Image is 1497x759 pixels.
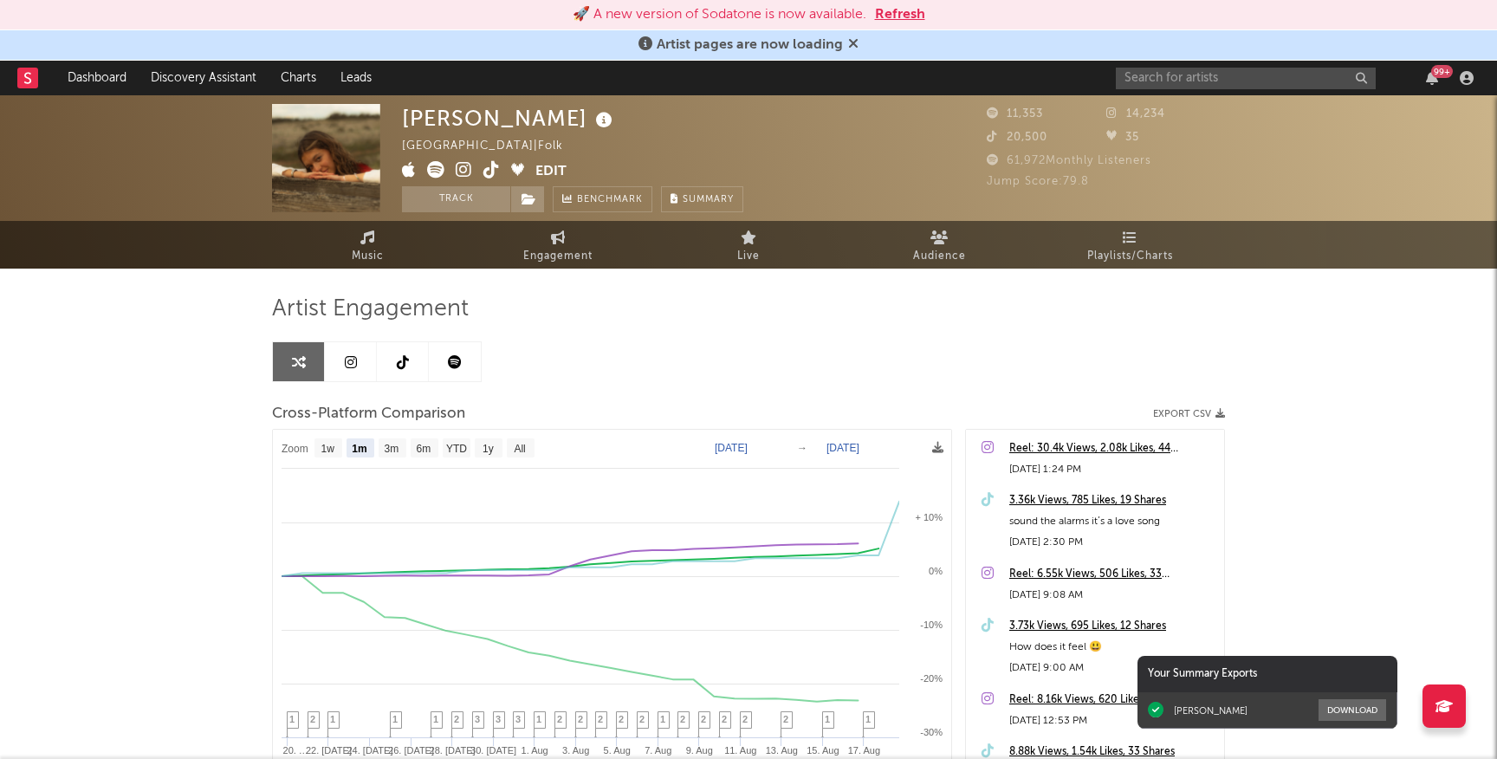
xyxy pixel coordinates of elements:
div: [GEOGRAPHIC_DATA] | Folk [402,136,603,157]
span: 1 [392,714,398,724]
text: 7. Aug [645,745,671,756]
div: 99 + [1431,65,1453,78]
span: 1 [660,714,665,724]
text: YTD [446,443,467,455]
button: 99+ [1426,71,1438,85]
span: Engagement [523,246,593,267]
span: 3 [515,714,521,724]
span: 11,353 [987,108,1043,120]
a: Playlists/Charts [1034,221,1225,269]
button: Summary [661,186,743,212]
text: 15. Aug [807,745,839,756]
div: [DATE] 9:08 AM [1009,585,1215,606]
a: Reel: 6.55k Views, 506 Likes, 33 Comments [1009,564,1215,585]
span: Artist Engagement [272,299,469,320]
div: 3.73k Views, 695 Likes, 12 Shares [1009,616,1215,637]
span: Dismiss [848,38,859,52]
div: [DATE] 9:00 AM [1009,658,1215,678]
text: 11. Aug [724,745,756,756]
span: Audience [913,246,966,267]
text: -20% [920,673,943,684]
text: 24. [DATE] [347,745,393,756]
span: 2 [310,714,315,724]
span: 1 [825,714,830,724]
button: Download [1319,699,1386,721]
text: Zoom [282,443,308,455]
button: Refresh [875,4,925,25]
button: Track [402,186,510,212]
span: 2 [783,714,788,724]
span: 14,234 [1106,108,1165,120]
span: 61,972 Monthly Listeners [987,155,1151,166]
a: Music [272,221,463,269]
a: Live [653,221,844,269]
span: 2 [578,714,583,724]
button: Edit [535,161,567,183]
text: 1y [483,443,494,455]
div: 🚀 A new version of Sodatone is now available. [573,4,866,25]
text: 3. Aug [562,745,589,756]
span: Summary [683,195,734,204]
a: Reel: 30.4k Views, 2.08k Likes, 44 Comments [1009,438,1215,459]
span: 2 [701,714,706,724]
span: Music [352,246,384,267]
span: 2 [557,714,562,724]
a: Charts [269,61,328,95]
text: 9. Aug [686,745,713,756]
text: + 10% [916,512,943,522]
span: 2 [639,714,645,724]
text: 30. [DATE] [470,745,516,756]
text: -10% [920,620,943,630]
text: 20. … [283,745,308,756]
text: 28. [DATE] [430,745,476,756]
span: Live [737,246,760,267]
div: [DATE] 12:53 PM [1009,710,1215,731]
button: Export CSV [1153,409,1225,419]
span: 35 [1106,132,1139,143]
text: 1w [321,443,335,455]
span: 3 [496,714,501,724]
div: [DATE] 2:30 PM [1009,532,1215,553]
span: 1 [330,714,335,724]
a: Benchmark [553,186,652,212]
text: 13. Aug [766,745,798,756]
text: 3m [385,443,399,455]
text: 1m [352,443,366,455]
span: 2 [454,714,459,724]
div: [PERSON_NAME] [402,104,617,133]
div: How does it feel 😃 [1009,637,1215,658]
a: Dashboard [55,61,139,95]
span: 1 [536,714,541,724]
a: 3.36k Views, 785 Likes, 19 Shares [1009,490,1215,511]
span: 3 [475,714,480,724]
a: Audience [844,221,1034,269]
text: 26. [DATE] [388,745,434,756]
span: 2 [598,714,603,724]
text: [DATE] [715,442,748,454]
text: 6m [417,443,431,455]
span: 2 [742,714,748,724]
a: Engagement [463,221,653,269]
span: Jump Score: 79.8 [987,176,1089,187]
text: 22. [DATE] [306,745,352,756]
span: Artist pages are now loading [657,38,843,52]
span: 1 [289,714,295,724]
span: 2 [680,714,685,724]
a: Leads [328,61,384,95]
input: Search for artists [1116,68,1376,89]
span: Playlists/Charts [1087,246,1173,267]
text: [DATE] [826,442,859,454]
span: 1 [433,714,438,724]
span: 2 [722,714,727,724]
a: Discovery Assistant [139,61,269,95]
span: 2 [619,714,624,724]
a: Reel: 8.16k Views, 620 Likes, 37 Comments [1009,690,1215,710]
span: 20,500 [987,132,1047,143]
text: 0% [929,566,943,576]
text: → [797,442,807,454]
div: sound the alarms it’s a love song [1009,511,1215,532]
